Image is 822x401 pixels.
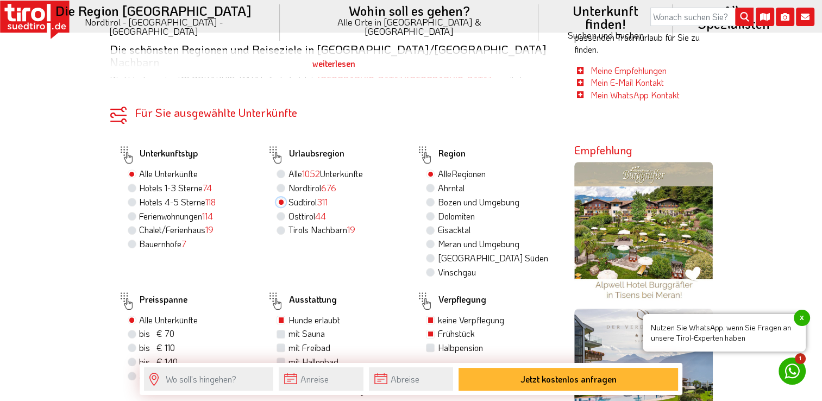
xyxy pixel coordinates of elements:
[288,224,355,236] label: Tirols Nachbarn
[293,17,525,36] small: Alle Orte in [GEOGRAPHIC_DATA] & [GEOGRAPHIC_DATA]
[139,238,186,250] label: Bauernhöfe
[118,142,198,167] label: Unterkunftstyp
[315,210,325,222] span: 44
[40,17,267,36] small: Nordtirol - [GEOGRAPHIC_DATA] - [GEOGRAPHIC_DATA]
[267,289,336,314] label: Ausstattung
[288,196,327,208] label: Südtirol
[779,358,806,385] a: 1 Nutzen Sie WhatsApp, wenn Sie Fragen an unsere Tirol-Experten habenx
[139,196,216,208] label: Hotels 4-5 Sterne
[437,342,482,354] label: Halbpension
[139,370,176,381] span: ab € 140
[118,289,187,314] label: Preisspanne
[437,182,464,194] label: Ahrntal
[416,289,486,314] label: Verpflegung
[650,8,754,26] input: Wonach suchen Sie?
[203,182,212,193] span: 74
[591,65,667,76] a: Meine Empfehlungen
[139,356,178,367] span: bis € 140
[551,30,660,40] small: Suchen und buchen
[795,353,806,364] span: 1
[144,367,273,391] input: Wo soll's hingehen?
[302,168,319,179] span: 1052
[110,50,558,77] div: weiterlesen
[205,224,214,235] span: 19
[437,224,470,236] label: Eisacktal
[288,356,338,368] label: mit Hallenbad
[139,168,198,180] label: Alle Unterkünfte
[643,314,806,352] span: Nutzen Sie WhatsApp, wenn Sie Fragen an unsere Tirol-Experten haben
[437,196,519,208] label: Bozen und Umgebung
[288,342,330,354] label: mit Freibad
[139,182,212,194] label: Hotels 1-3 Sterne
[288,314,340,326] label: Hunde erlaubt
[437,210,474,222] label: Dolomiten
[437,252,548,264] label: [GEOGRAPHIC_DATA] Süden
[205,196,216,208] span: 118
[437,238,519,250] label: Meran und Umgebung
[321,182,336,193] span: 676
[574,143,632,157] strong: Empfehlung
[591,89,680,101] a: Mein WhatsApp Kontakt
[139,328,174,339] span: bis € 70
[139,342,175,353] span: bis € 110
[459,368,678,391] button: Jetzt kostenlos anfragen
[369,367,453,391] input: Abreise
[288,210,325,222] label: Osttirol
[437,168,485,180] label: Alle Regionen
[574,162,713,300] img: burggraefler.jpg
[139,224,214,236] label: Chalet/Ferienhaus
[139,210,213,222] label: Ferienwohnungen
[794,310,810,326] span: x
[288,168,362,180] label: Alle Unterkünfte
[776,8,794,26] i: Fotogalerie
[279,367,363,391] input: Anreise
[110,106,558,118] div: Für Sie ausgewählte Unterkünfte
[316,196,327,208] span: 311
[756,8,774,26] i: Karte öffnen
[139,314,198,326] label: Alle Unterkünfte
[347,224,355,235] span: 19
[416,142,465,167] label: Region
[591,77,664,88] a: Mein E-Mail Kontakt
[437,314,504,326] label: keine Verpflegung
[796,8,814,26] i: Kontakt
[288,182,336,194] label: Nordtirol
[437,328,474,340] label: Frühstück
[202,210,213,222] span: 114
[267,142,344,167] label: Urlaubsregion
[288,328,324,340] label: mit Sauna
[437,266,475,278] label: Vinschgau
[181,238,186,249] span: 7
